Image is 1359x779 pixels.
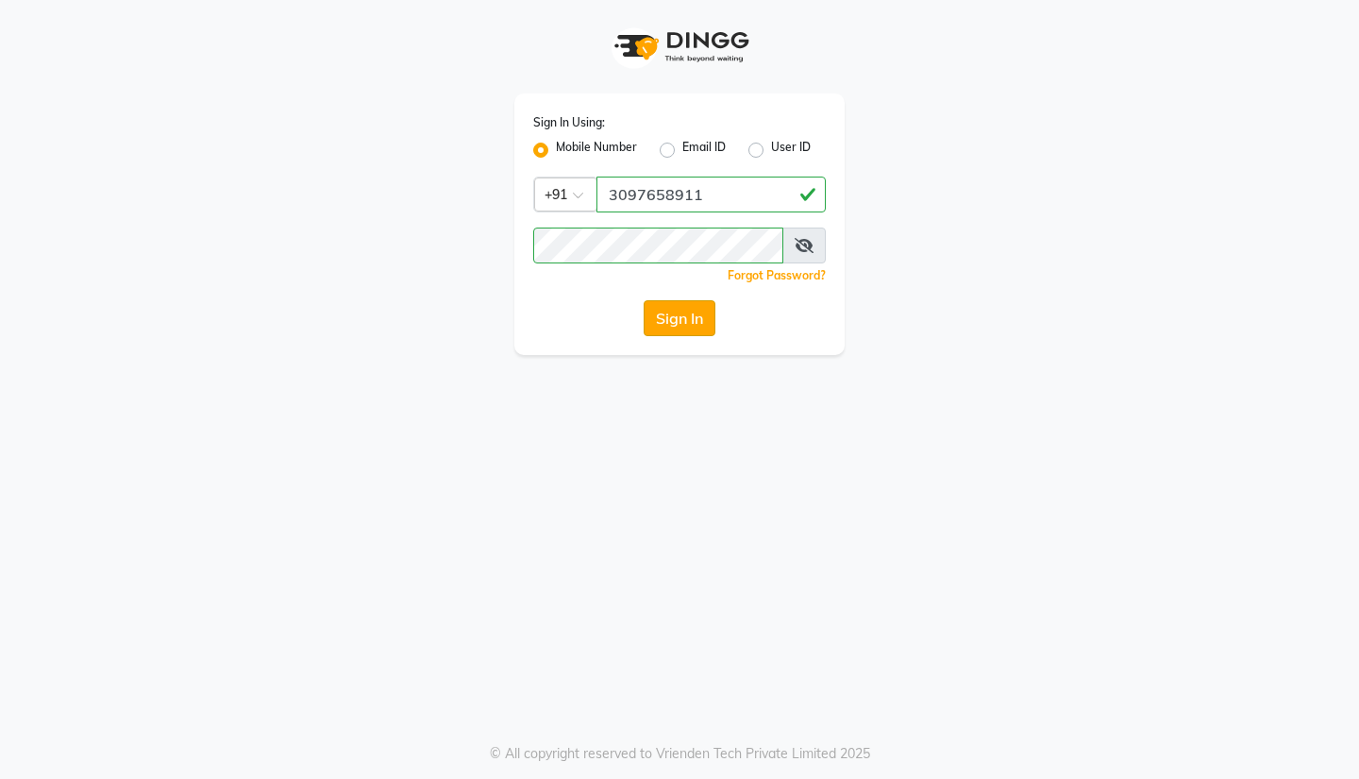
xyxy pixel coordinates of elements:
button: Sign In [644,300,715,336]
label: Sign In Using: [533,114,605,131]
input: Username [596,177,826,212]
label: Mobile Number [556,139,637,161]
a: Forgot Password? [728,268,826,282]
label: Email ID [682,139,726,161]
label: User ID [771,139,811,161]
input: Username [533,228,783,263]
img: logo1.svg [604,19,755,75]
